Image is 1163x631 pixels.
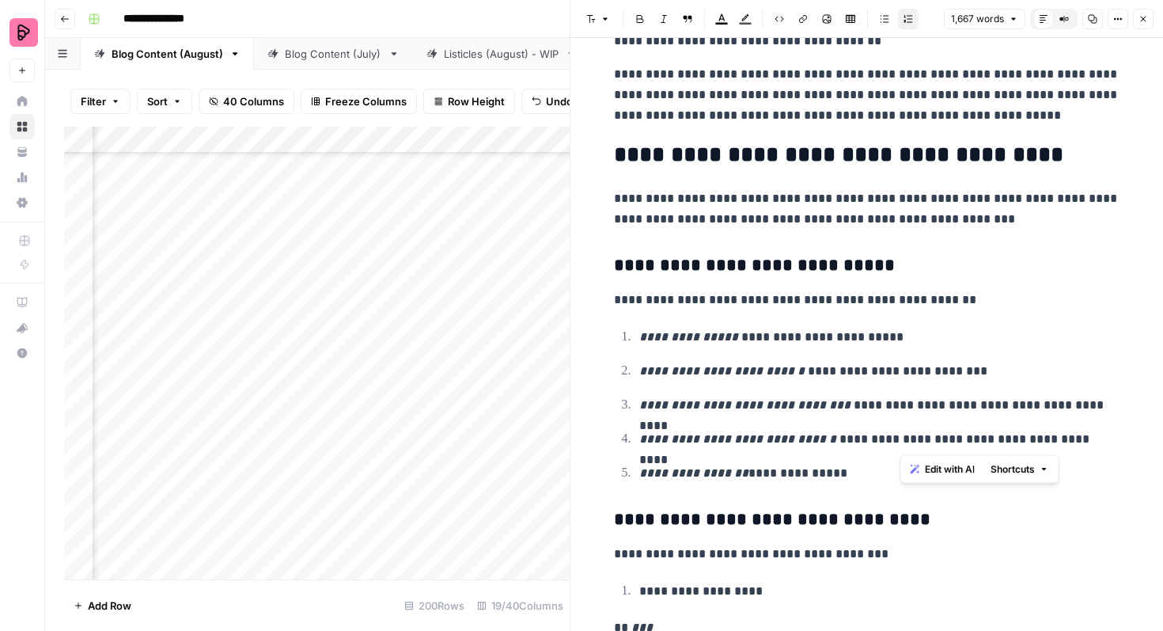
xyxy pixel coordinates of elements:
div: Listicles (August) - WIP [444,46,559,62]
button: Edit with AI [904,459,981,480]
div: Blog Content (August) [112,46,223,62]
div: 19/40 Columns [471,593,570,618]
button: 1,667 words [944,9,1025,29]
span: Sort [147,93,168,109]
a: Blog Content (August) [81,38,254,70]
a: Browse [9,114,35,139]
span: Add Row [88,598,131,614]
span: Filter [81,93,106,109]
a: Listicles (August) - WIP [413,38,590,70]
button: Shortcuts [984,459,1055,480]
button: Add Row [64,593,141,618]
button: What's new? [9,315,35,340]
div: Blog Content (July) [285,46,382,62]
span: Row Height [448,93,505,109]
img: Preply Logo [9,18,38,47]
span: 1,667 words [951,12,1004,26]
span: Undo [546,93,573,109]
button: Sort [137,89,192,114]
a: Home [9,89,35,114]
div: What's new? [10,316,34,340]
a: Blog Content (July) [254,38,413,70]
button: Row Height [423,89,515,114]
a: AirOps Academy [9,290,35,315]
button: Workspace: Preply [9,13,35,52]
span: Shortcuts [991,462,1035,477]
a: Settings [9,190,35,215]
span: 40 Columns [223,93,284,109]
span: Edit with AI [925,462,975,477]
button: Freeze Columns [301,89,417,114]
button: 40 Columns [199,89,294,114]
a: Your Data [9,139,35,165]
span: Freeze Columns [325,93,407,109]
button: Filter [70,89,131,114]
button: Help + Support [9,340,35,366]
a: Usage [9,165,35,190]
button: Undo [521,89,583,114]
div: 200 Rows [398,593,471,618]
